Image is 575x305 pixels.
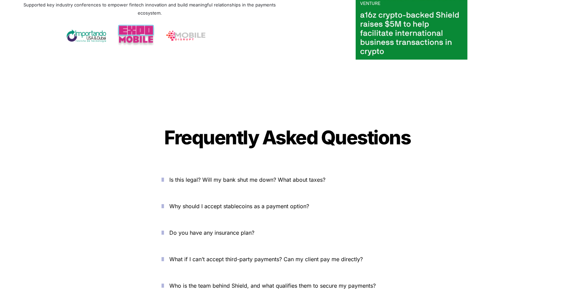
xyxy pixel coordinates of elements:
span: Who is the team behind Shield, and what qualifies them to secure my payments? [170,282,376,289]
span: Is this legal? Will my bank shut me down? What about taxes? [170,176,326,183]
span: What if I can’t accept third-party payments? Can my client pay me directly? [170,256,363,263]
span: Why should I accept stablecoins as a payment option? [170,203,309,210]
button: Is this legal? Will my bank shut me down? What about taxes? [152,169,424,190]
button: Who is the team behind Shield, and what qualifies them to secure my payments? [152,275,424,296]
span: Frequently Asked Questions [165,126,411,149]
button: What if I can’t accept third-party payments? Can my client pay me directly? [152,249,424,270]
button: Do you have any insurance plan? [152,222,424,243]
span: Supported key industry conferences to empower fintech innovation and build meaningful relationshi... [23,2,277,16]
span: Do you have any insurance plan? [170,229,255,236]
button: Why should I accept stablecoins as a payment option? [152,196,424,217]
